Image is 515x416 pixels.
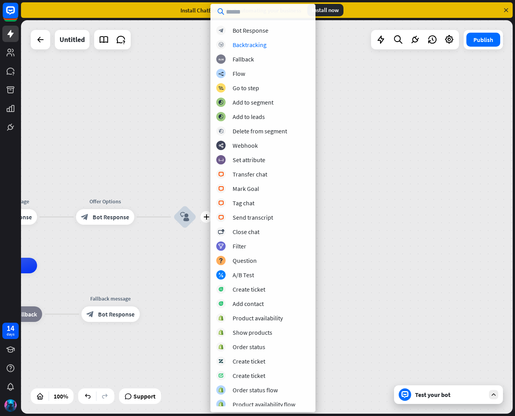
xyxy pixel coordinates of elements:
[98,310,135,318] span: Bot Response
[233,343,265,351] div: Order status
[466,33,500,47] button: Publish
[233,329,272,336] div: Show products
[218,215,224,220] i: block_livechat
[218,229,224,234] i: block_close_chat
[219,157,224,163] i: block_set_attribute
[233,285,265,293] div: Create ticket
[133,390,156,402] span: Support
[218,186,224,191] i: block_livechat
[233,84,259,92] div: Go to step
[2,323,19,339] a: 14 days
[233,228,259,236] div: Close chat
[233,26,268,34] div: Bot Response
[219,57,224,62] i: block_fallback
[93,213,129,221] span: Bot Response
[307,4,343,16] div: Install now
[233,185,259,192] div: Mark Goal
[203,214,209,220] i: plus
[233,113,265,121] div: Add to leads
[233,70,245,77] div: Flow
[415,391,485,399] div: Test your bot
[219,258,223,263] i: block_question
[219,42,224,47] i: block_backtracking
[219,129,224,134] i: block_delete_from_segment
[219,143,224,148] i: webhooks
[75,295,145,302] div: Fallback message
[218,172,224,177] i: block_livechat
[218,86,224,91] i: block_goto
[218,114,224,119] i: block_add_to_segment
[51,390,70,402] div: 100%
[218,71,224,76] i: builder_tree
[60,30,85,49] div: Untitled
[233,314,283,322] div: Product availability
[6,3,30,26] button: Open LiveChat chat widget
[7,332,14,337] div: days
[233,357,265,365] div: Create ticket
[233,400,295,408] div: Product availability flow
[233,300,264,308] div: Add contact
[233,257,257,264] div: Question
[233,127,287,135] div: Delete from segment
[218,201,224,206] i: block_livechat
[233,271,254,279] div: A/B Test
[233,98,273,106] div: Add to segment
[233,213,273,221] div: Send transcript
[233,242,246,250] div: Filter
[233,142,258,149] div: Webhook
[233,55,254,63] div: Fallback
[81,213,89,221] i: block_bot_response
[7,325,14,332] div: 14
[233,386,278,394] div: Order status flow
[233,170,267,178] div: Transfer chat
[233,372,265,379] div: Create ticket
[219,273,224,278] i: block_ab_testing
[86,310,94,318] i: block_bot_response
[180,212,189,222] i: block_user_input
[233,199,254,207] div: Tag chat
[218,100,224,105] i: block_add_to_segment
[70,198,140,205] div: Offer Options
[233,156,265,164] div: Set attribute
[218,244,224,249] i: filter
[180,7,301,14] div: Install ChatBot to start automating your business
[233,41,266,49] div: Backtracking
[219,28,224,33] i: block_bot_response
